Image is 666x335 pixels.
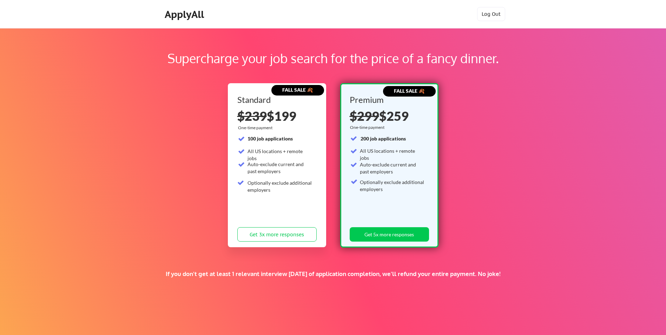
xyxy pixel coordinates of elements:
[477,7,505,21] button: Log Out
[248,161,312,175] div: Auto-exclude current and past employers
[361,136,406,142] strong: 200 job applications
[237,110,317,122] div: $199
[248,179,312,193] div: Optionally exclude additional employers
[238,125,275,131] div: One-time payment
[45,49,621,68] div: Supercharge your job search for the price of a fancy dinner.
[350,96,427,104] div: Premium
[350,125,387,130] div: One-time payment
[248,136,293,142] strong: 100 job applications
[248,148,312,162] div: All US locations + remote jobs
[360,147,425,161] div: All US locations + remote jobs
[237,227,317,242] button: Get 3x more responses
[350,110,427,122] div: $259
[165,8,206,20] div: ApplyAll
[237,96,314,104] div: Standard
[360,179,425,192] div: Optionally exclude additional employers
[237,108,267,124] s: $239
[350,227,429,242] button: Get 5x more responses
[394,88,424,94] strong: FALL SALE 🍂
[282,87,313,93] strong: FALL SALE 🍂
[122,270,544,278] div: If you don't get at least 1 relevant interview [DATE] of application completion, we'll refund you...
[360,161,425,175] div: Auto-exclude current and past employers
[350,108,379,124] s: $299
